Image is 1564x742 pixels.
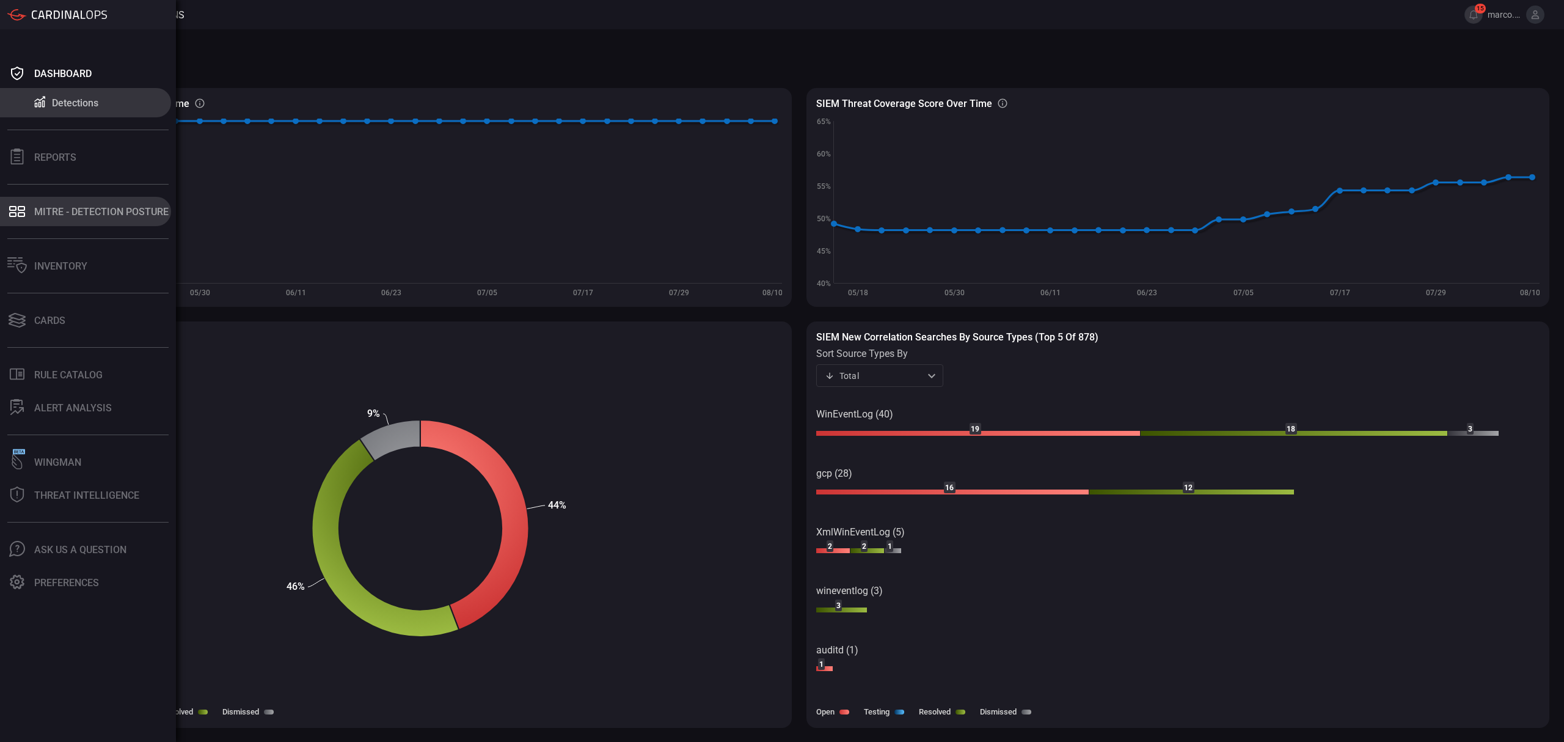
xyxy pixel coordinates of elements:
label: Dismissed [980,707,1017,716]
text: 07/05 [477,288,497,297]
label: Dismissed [222,707,259,716]
label: Open [816,707,835,716]
text: 06/11 [286,288,306,297]
text: WinEventLog (40) [816,408,893,420]
text: 40% [817,279,831,288]
div: Cards [34,315,65,326]
text: auditd (1) [816,644,858,656]
text: 1 [819,660,824,669]
div: Inventory [34,260,87,272]
text: 19 [971,425,979,433]
text: 65% [817,117,831,126]
div: Preferences [34,577,99,589]
label: Resolved [161,707,193,716]
text: 05/30 [190,288,210,297]
button: 15 [1464,6,1483,24]
text: 12 [1184,483,1193,492]
div: Ask Us A Question [34,544,126,556]
text: 50% [817,215,831,223]
text: 05/18 [848,288,868,297]
text: 06/11 [1040,288,1061,297]
text: 1 [888,542,892,551]
text: 45% [817,247,831,255]
text: 60% [817,150,831,158]
h3: SIEM Threat coverage score over time [816,98,992,109]
div: Reports [34,152,76,163]
h3: SIEM New correlation searches by source types (Top 5 of 878) [816,331,1540,343]
text: wineventlog (3) [816,585,883,597]
div: Rule Catalog [34,369,103,381]
label: sort source types by [816,348,943,359]
text: 55% [817,182,831,191]
text: gcp (28) [816,468,852,479]
text: 08/10 [762,288,783,297]
text: 05/30 [945,288,965,297]
text: XmlWinEventLog (5) [816,526,905,538]
div: Wingman [34,457,81,468]
text: 07/29 [1426,288,1446,297]
div: Threat Intelligence [34,490,139,501]
div: Dashboard [34,68,92,79]
label: Resolved [919,707,951,716]
text: 46% [287,581,305,592]
text: 06/23 [381,288,401,297]
text: 16 [945,483,954,492]
text: 44% [548,499,566,511]
text: 2 [828,542,832,551]
div: ALERT ANALYSIS [34,402,112,414]
text: 2 [862,542,866,551]
text: 07/29 [669,288,689,297]
text: 3 [836,601,841,610]
span: marco.[PERSON_NAME] [1488,10,1521,20]
text: 07/17 [573,288,593,297]
text: 07/05 [1233,288,1254,297]
text: 06/23 [1137,288,1157,297]
text: 18 [1287,425,1295,433]
text: 3 [1468,425,1472,433]
span: 15 [1475,4,1486,13]
div: Detections [52,97,98,109]
text: 08/10 [1520,288,1540,297]
text: 9% [367,408,380,419]
div: Total [825,370,924,382]
text: 07/17 [1330,288,1350,297]
div: MITRE - Detection Posture [34,206,169,218]
label: Testing [864,707,890,716]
